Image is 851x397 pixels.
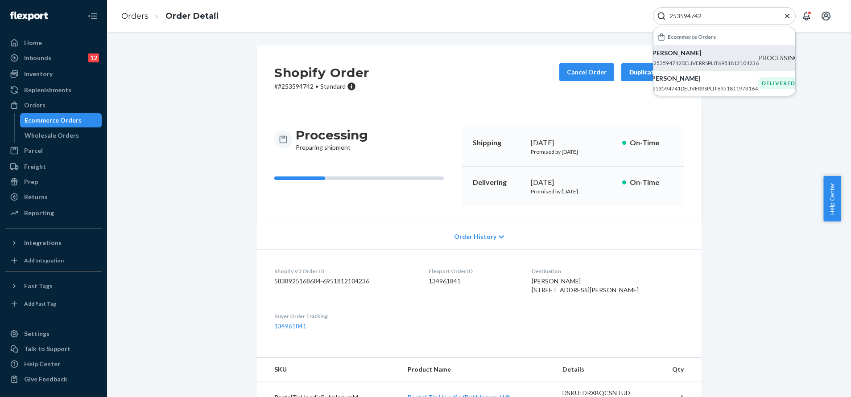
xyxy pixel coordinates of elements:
button: Close Navigation [84,7,102,25]
p: Promised by [DATE] [531,188,615,195]
div: 12 [88,53,99,62]
a: Help Center [5,357,102,371]
span: Standard [320,82,346,90]
a: Orders [5,98,102,112]
dt: Shopify V3 Order ID [274,267,414,275]
a: Add Integration [5,254,102,268]
div: Inbounds [24,53,51,62]
a: Parcel [5,143,102,158]
div: Returns [24,192,48,201]
div: DELIVERED [758,77,799,89]
a: Ecommerce Orders [20,113,102,127]
a: Orders [121,11,149,21]
p: [PERSON_NAME] [649,74,758,83]
a: Wholesale Orders [20,128,102,143]
a: Reporting [5,206,102,220]
th: Qty [653,358,702,381]
span: Support [18,6,50,14]
dt: Flexport Order ID [429,267,518,275]
th: Product Name [401,358,555,381]
p: [PERSON_NAME] [650,49,759,57]
th: Details [555,358,653,381]
a: Returns [5,190,102,204]
div: Preparing shipment [296,127,368,152]
p: #253594742DELIVERRSPLIT6951812104236 [650,59,759,67]
dd: 5838925168684-6951812104236 [274,277,414,286]
ol: breadcrumbs [114,3,226,29]
h6: Ecommerce Orders [668,34,716,40]
button: Talk to Support [5,342,102,356]
div: Integrations [24,238,62,247]
button: Fast Tags [5,279,102,293]
svg: Search Icon [657,12,666,20]
p: Delivering [473,177,524,188]
div: [DATE] [531,177,615,188]
div: Add Fast Tag [24,300,56,307]
button: Cancel Order [559,63,614,81]
span: Order History [454,232,496,241]
p: Promised by [DATE] [531,148,615,156]
div: [DATE] [531,138,615,148]
button: Integrations [5,236,102,250]
div: Talk to Support [24,344,70,353]
a: Home [5,36,102,50]
div: Fast Tags [24,282,53,291]
div: Home [24,38,42,47]
a: Order Detail [165,11,219,21]
div: Add Integration [24,257,64,264]
div: Wholesale Orders [25,131,79,140]
input: Search Input [666,12,776,20]
a: Freight [5,160,102,174]
a: Settings [5,327,102,341]
a: Inbounds12 [5,51,102,65]
button: Duplicate Order [621,63,684,81]
button: Help Center [823,176,841,221]
button: Open notifications [797,7,815,25]
div: Duplicate Order [629,68,676,77]
div: Freight [24,162,46,171]
div: PROCESSING [759,53,799,62]
a: Replenishments [5,83,102,97]
div: Orders [24,101,45,110]
th: SKU [256,358,401,381]
div: Give Feedback [24,375,67,384]
p: On-Time [630,177,673,188]
div: Help Center [24,360,60,368]
p: #253594741DELIVERRSPLIT6951811973164 [649,85,758,92]
div: Settings [24,329,50,338]
p: Shipping [473,138,524,148]
div: Reporting [24,209,54,217]
dd: 134961841 [429,277,518,286]
a: Prep [5,175,102,189]
span: [PERSON_NAME] [STREET_ADDRESS][PERSON_NAME] [532,277,639,294]
img: Flexport logo [10,12,48,20]
div: Parcel [24,146,43,155]
a: 134961841 [274,322,306,330]
dt: Buyer Order Tracking [274,312,414,320]
div: Ecommerce Orders [25,116,82,125]
div: Replenishments [24,86,71,94]
button: Give Feedback [5,372,102,386]
h3: Processing [296,127,368,143]
div: Prep [24,177,38,186]
p: On-Time [630,138,673,148]
span: • [315,82,318,90]
a: Inventory [5,67,102,81]
dt: Destination [532,267,684,275]
p: # #253594742 [274,82,369,91]
button: Close Search [783,12,792,21]
button: Open account menu [817,7,835,25]
a: Add Fast Tag [5,297,102,311]
h2: Shopify Order [274,63,369,82]
div: Inventory [24,70,53,78]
